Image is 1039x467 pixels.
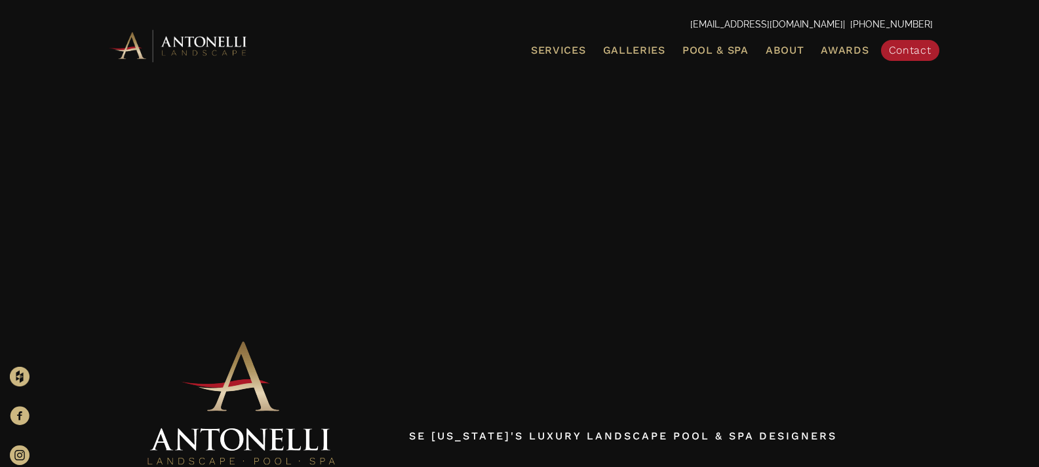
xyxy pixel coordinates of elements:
[881,40,939,61] a: Contact
[526,42,591,59] a: Services
[10,367,29,386] img: Houzz
[107,16,933,33] p: | [PHONE_NUMBER]
[603,44,665,56] span: Galleries
[690,19,843,29] a: [EMAIL_ADDRESS][DOMAIN_NAME]
[677,42,754,59] a: Pool & Spa
[409,430,837,442] a: SE [US_STATE]'s Luxury Landscape Pool & Spa Designers
[107,28,251,64] img: Antonelli Horizontal Logo
[682,44,749,56] span: Pool & Spa
[598,42,671,59] a: Galleries
[760,42,810,59] a: About
[815,42,874,59] a: Awards
[766,45,804,56] span: About
[889,44,931,56] span: Contact
[821,44,869,56] span: Awards
[531,45,586,56] span: Services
